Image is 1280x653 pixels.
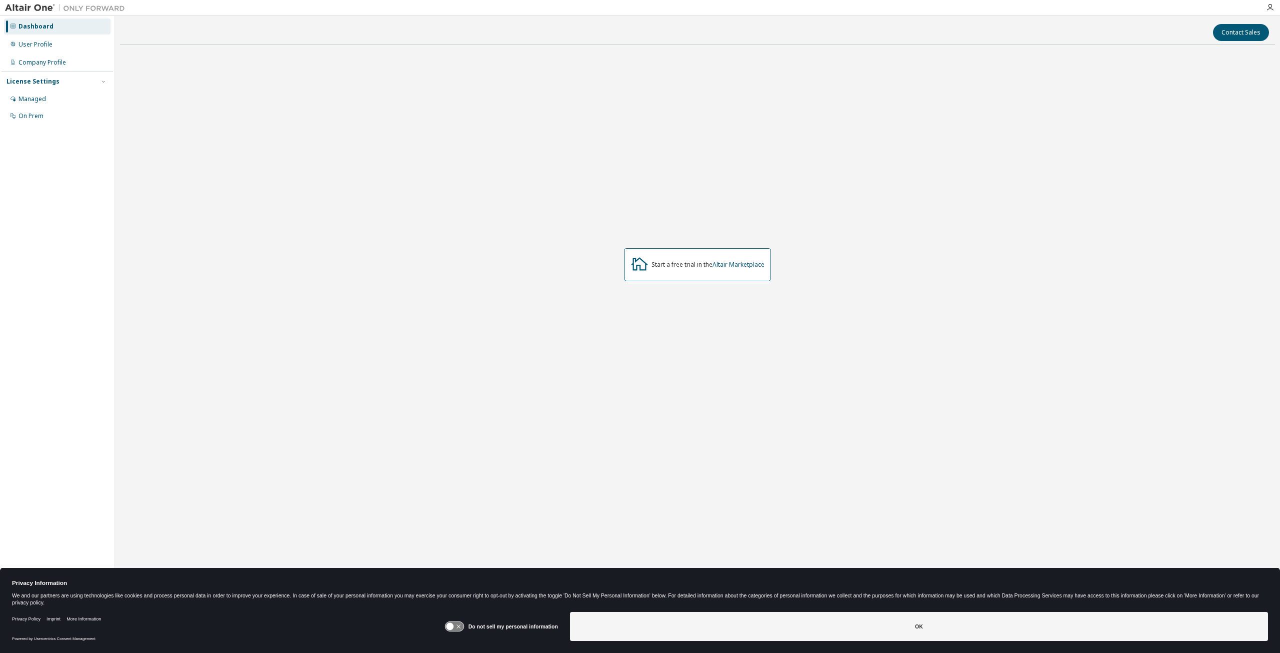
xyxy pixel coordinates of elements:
div: Company Profile [18,59,66,67]
div: Managed [18,95,46,103]
button: Contact Sales [1213,24,1269,41]
a: Altair Marketplace [712,260,764,269]
div: License Settings [6,78,59,86]
img: Altair One [5,3,130,13]
div: User Profile [18,41,52,49]
div: Start a free trial in the [651,261,764,269]
div: On Prem [18,112,43,120]
div: Dashboard [18,23,53,31]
